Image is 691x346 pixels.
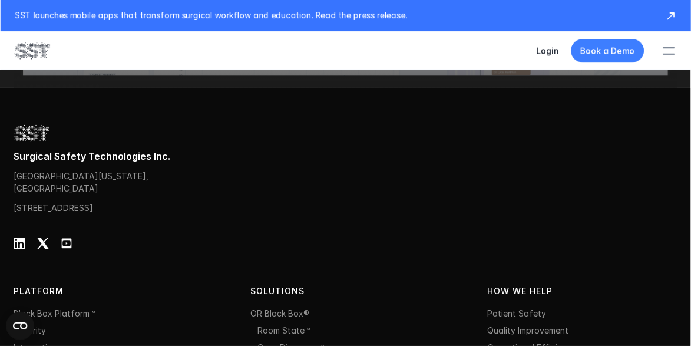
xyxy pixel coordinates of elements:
button: Open CMP widget [6,312,34,340]
img: SST logo [14,41,49,61]
a: Room State™ [257,325,310,335]
a: Book a Demo [571,39,644,62]
a: Patient Safety [488,308,547,318]
a: Black Box Platform™ [14,308,95,318]
p: SST launches mobile apps that transform surgical workflow and education. Read the press release. [14,9,653,22]
p: PLATFORM [14,285,87,298]
p: Book a Demo [580,45,634,57]
a: OR Black Box® [250,308,309,318]
p: [GEOGRAPHIC_DATA][US_STATE], [GEOGRAPHIC_DATA] [14,170,155,195]
img: Youtube Logo [61,238,72,249]
p: Surgical Safety Technologies Inc. [14,150,677,163]
a: Quality Improvement [488,325,569,335]
p: [STREET_ADDRESS] [14,202,128,214]
p: HOW WE HELP [488,285,561,298]
a: Login [536,46,559,56]
img: SST logo [14,123,49,143]
p: Solutions [250,285,326,298]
